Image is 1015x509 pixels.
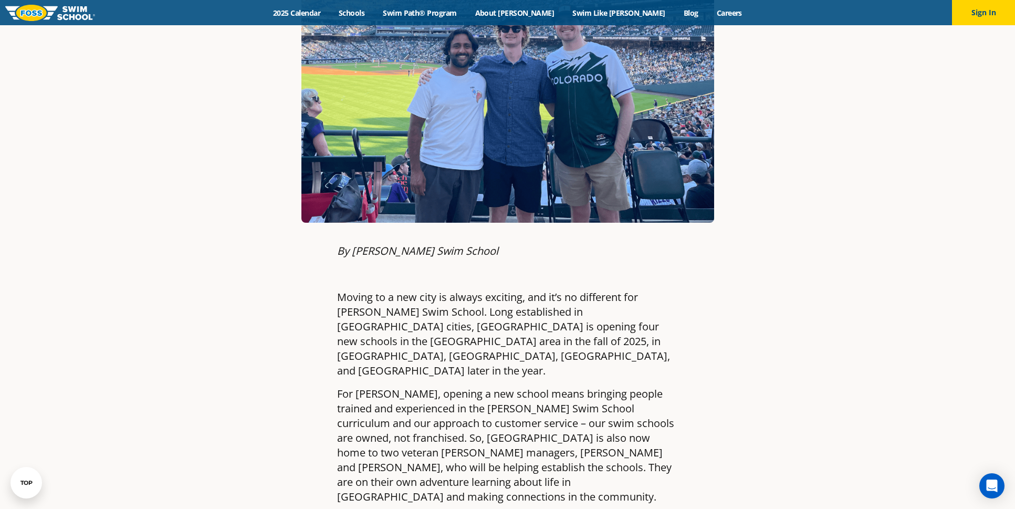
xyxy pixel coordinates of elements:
a: About [PERSON_NAME] [466,8,563,18]
p: Moving to a new city is always exciting, and it’s no different for [PERSON_NAME] Swim School. Lon... [337,290,678,378]
a: Swim Like [PERSON_NAME] [563,8,675,18]
a: Swim Path® Program [374,8,466,18]
em: By [PERSON_NAME] Swim School [337,244,498,258]
a: Blog [674,8,707,18]
a: Careers [707,8,751,18]
p: For [PERSON_NAME], opening a new school means bringing people trained and experienced in the [PER... [337,387,678,504]
a: Schools [330,8,374,18]
div: Open Intercom Messenger [979,473,1004,498]
div: TOP [20,480,33,486]
img: FOSS Swim School Logo [5,5,95,21]
a: 2025 Calendar [264,8,330,18]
